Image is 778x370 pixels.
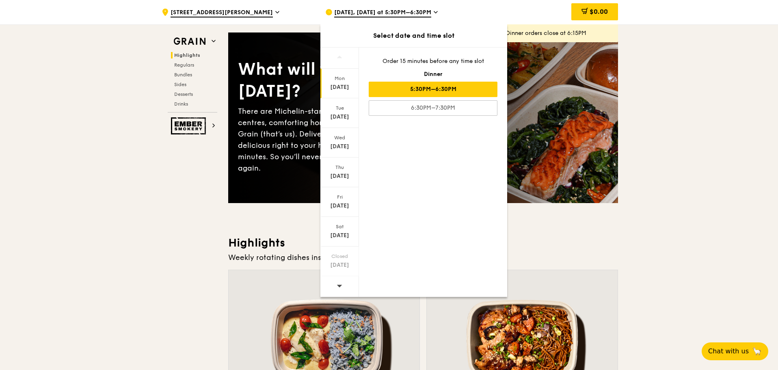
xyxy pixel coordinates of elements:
[369,57,497,65] div: Order 15 minutes before any time slot
[708,346,749,356] span: Chat with us
[322,143,358,151] div: [DATE]
[369,70,497,78] div: Dinner
[369,82,497,97] div: 5:30PM–6:30PM
[322,202,358,210] div: [DATE]
[322,105,358,111] div: Tue
[320,31,507,41] div: Select date and time slot
[752,346,762,356] span: 🦙
[322,261,358,269] div: [DATE]
[322,223,358,230] div: Sat
[171,34,208,49] img: Grain web logo
[334,9,431,17] span: [DATE], [DATE] at 5:30PM–6:30PM
[702,342,768,360] button: Chat with us🦙
[174,82,186,87] span: Sides
[322,253,358,260] div: Closed
[174,91,193,97] span: Desserts
[322,194,358,200] div: Fri
[174,62,194,68] span: Regulars
[174,101,188,107] span: Drinks
[238,58,423,102] div: What will you eat [DATE]?
[322,172,358,180] div: [DATE]
[228,252,618,263] div: Weekly rotating dishes inspired by flavours from around the world.
[171,117,208,134] img: Ember Smokery web logo
[322,83,358,91] div: [DATE]
[322,232,358,240] div: [DATE]
[322,134,358,141] div: Wed
[174,52,200,58] span: Highlights
[506,29,612,37] div: Dinner orders close at 6:15PM
[322,113,358,121] div: [DATE]
[228,236,618,250] h3: Highlights
[171,9,273,17] span: [STREET_ADDRESS][PERSON_NAME]
[322,75,358,82] div: Mon
[174,72,192,78] span: Bundles
[238,106,423,174] div: There are Michelin-star restaurants, hawker centres, comforting home-cooked classics… and Grain (...
[322,164,358,171] div: Thu
[369,100,497,116] div: 6:30PM–7:30PM
[590,8,608,15] span: $0.00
